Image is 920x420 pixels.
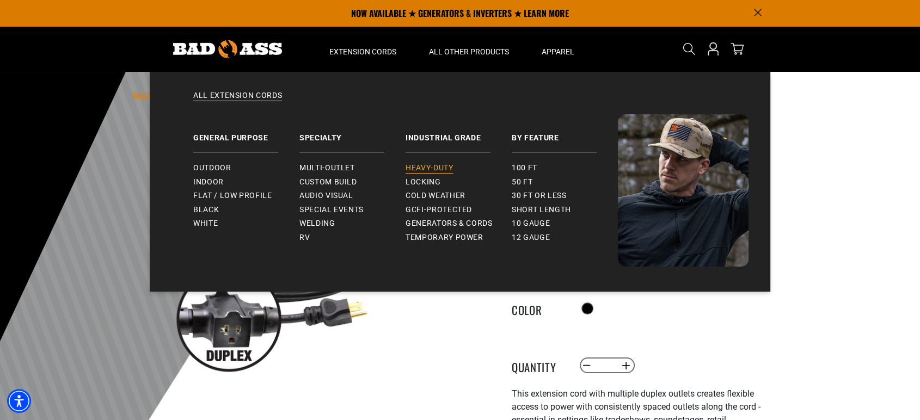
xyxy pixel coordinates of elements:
[299,114,406,152] a: Specialty
[704,26,722,72] a: Open this option
[512,217,618,231] a: 10 gauge
[406,114,512,152] a: Industrial Grade
[193,203,299,217] a: Black
[406,205,472,215] span: GCFI-Protected
[193,189,299,203] a: Flat / Low Profile
[193,205,219,215] span: Black
[193,191,272,201] span: Flat / Low Profile
[329,47,396,57] span: Extension Cords
[512,163,537,173] span: 100 ft
[512,233,550,243] span: 12 gauge
[728,42,746,55] a: cart
[299,175,406,189] a: Custom Build
[193,177,224,187] span: Indoor
[193,163,231,173] span: Outdoor
[406,203,512,217] a: GCFI-Protected
[171,90,749,114] a: All Extension Cords
[133,88,413,101] nav: breadcrumbs
[299,233,310,243] span: RV
[406,191,465,201] span: Cold Weather
[193,217,299,231] a: White
[680,40,698,58] summary: Search
[406,219,493,228] span: Generators & Cords
[512,219,550,228] span: 10 gauge
[299,189,406,203] a: Audio Visual
[512,359,566,373] label: Quantity
[299,205,364,215] span: Special Events
[299,177,357,187] span: Custom Build
[406,175,512,189] a: Locking
[299,217,406,231] a: Welding
[512,161,618,175] a: 100 ft
[429,47,509,57] span: All Other Products
[618,114,749,267] img: Bad Ass Extension Cords
[7,389,31,413] div: Accessibility Menu
[299,163,355,173] span: Multi-Outlet
[299,231,406,245] a: RV
[512,301,566,316] legend: Color
[193,114,299,152] a: General Purpose
[512,177,532,187] span: 50 ft
[542,47,574,57] span: Apparel
[512,205,571,215] span: Short Length
[406,161,512,175] a: Heavy-Duty
[406,163,453,173] span: Heavy-Duty
[193,161,299,175] a: Outdoor
[173,40,282,58] img: Bad Ass Extension Cords
[512,114,618,152] a: By Feature
[299,203,406,217] a: Special Events
[512,175,618,189] a: 50 ft
[512,203,618,217] a: Short Length
[512,189,618,203] a: 30 ft or less
[193,219,218,228] span: White
[299,219,335,228] span: Welding
[313,26,413,72] summary: Extension Cords
[525,26,591,72] summary: Apparel
[133,91,207,99] a: Bad Ass Extension Cords
[512,191,566,201] span: 30 ft or less
[413,26,525,72] summary: All Other Products
[299,161,406,175] a: Multi-Outlet
[512,231,618,245] a: 12 gauge
[299,191,353,201] span: Audio Visual
[406,233,483,243] span: Temporary Power
[406,217,512,231] a: Generators & Cords
[406,189,512,203] a: Cold Weather
[193,175,299,189] a: Indoor
[406,177,440,187] span: Locking
[406,231,512,245] a: Temporary Power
